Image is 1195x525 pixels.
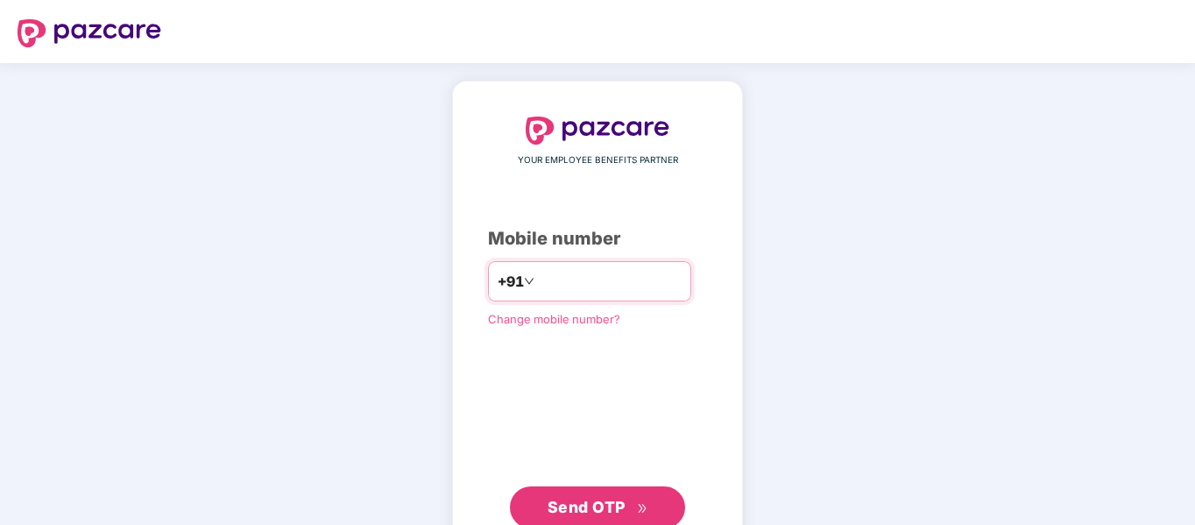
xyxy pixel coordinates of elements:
[488,225,707,252] div: Mobile number
[488,312,620,326] a: Change mobile number?
[524,276,534,287] span: down
[518,153,678,167] span: YOUR EMPLOYEE BENEFITS PARTNER
[18,19,161,47] img: logo
[498,271,524,293] span: +91
[526,117,669,145] img: logo
[637,503,648,514] span: double-right
[548,498,626,516] span: Send OTP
